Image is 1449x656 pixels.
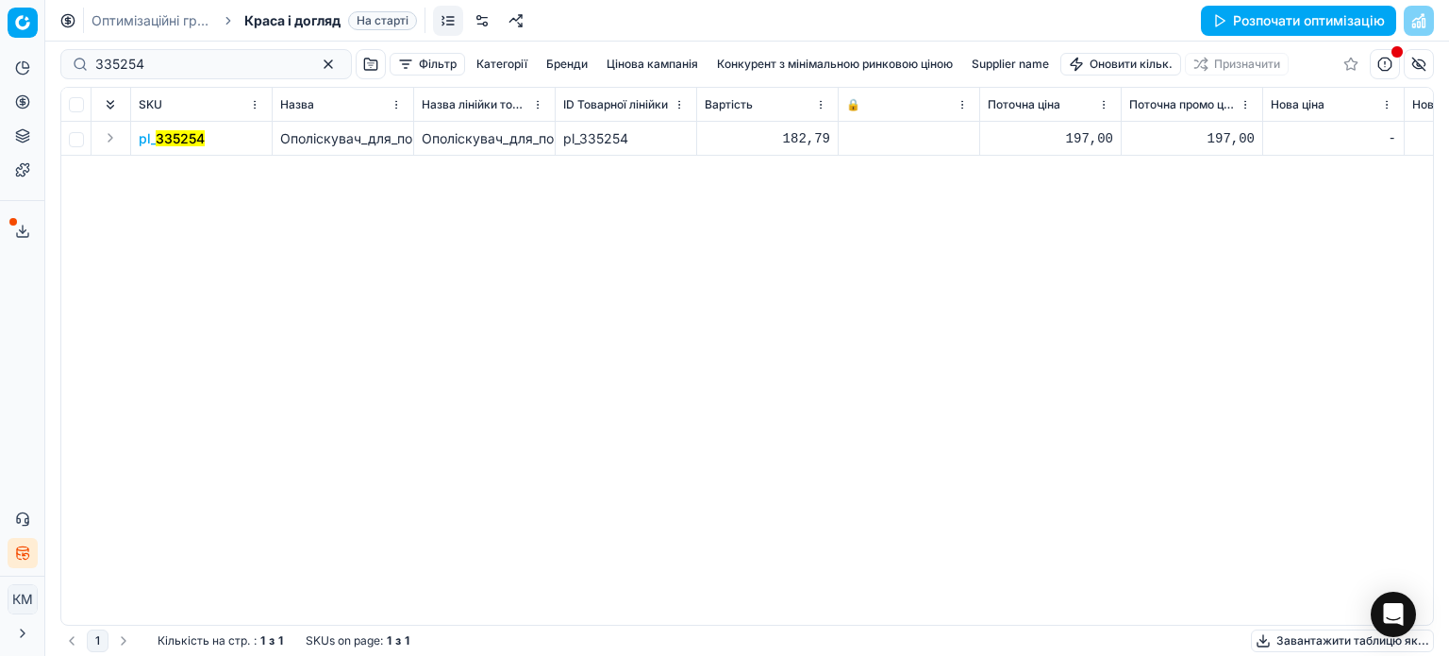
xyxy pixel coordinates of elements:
[92,11,212,30] a: Оптимізаційні групи
[92,11,417,30] nav: breadcrumb
[395,633,401,648] strong: з
[99,93,122,116] button: Expand all
[139,129,205,148] button: pl_335254
[112,630,135,652] button: Go to next page
[139,97,162,112] span: SKU
[156,130,205,146] mark: 335254
[705,129,830,148] div: 182,79
[988,97,1060,112] span: Поточна ціна
[158,633,283,648] div: :
[348,11,417,30] span: На старті
[405,633,409,648] strong: 1
[60,630,135,652] nav: pagination
[1371,592,1416,637] div: Open Intercom Messenger
[422,129,547,148] div: Ополіскувач_для_порожнини_рота_Listerine_Total_Care_500_мл
[1129,97,1236,112] span: Поточна промо ціна
[99,126,122,149] button: Expand
[390,53,465,76] button: Фільтр
[306,633,383,648] span: SKUs on page :
[1251,630,1434,652] button: Завантажити таблицю як...
[422,97,528,112] span: Назва лінійки товарів
[988,129,1113,148] div: 197,00
[87,630,108,652] button: 1
[260,633,265,648] strong: 1
[387,633,391,648] strong: 1
[8,585,37,614] span: КM
[1129,129,1255,148] div: 197,00
[269,633,275,648] strong: з
[539,53,595,76] button: Бренди
[8,584,38,614] button: КM
[563,129,689,148] div: pl_335254
[158,633,250,648] span: Кількість на стр.
[244,11,341,30] span: Краса і догляд
[469,53,535,76] button: Категорії
[846,97,860,112] span: 🔒
[139,129,205,148] span: pl_
[244,11,417,30] span: Краса і доглядНа старті
[709,53,960,76] button: Конкурент з мінімальною ринковою ціною
[705,97,753,112] span: Вартість
[964,53,1057,76] button: Supplier name
[1201,6,1396,36] button: Розпочати оптимізацію
[1060,53,1181,76] button: Оновити кільк.
[1271,129,1396,148] div: -
[1185,53,1289,76] button: Призначити
[1271,97,1324,112] span: Нова ціна
[280,97,314,112] span: Назва
[563,97,668,112] span: ID Товарної лінійки
[280,130,683,146] span: Ополіскувач_для_порожнини_рота_Listerine_Total_Care_500_мл
[60,630,83,652] button: Go to previous page
[278,633,283,648] strong: 1
[599,53,706,76] button: Цінова кампанія
[95,55,302,74] input: Пошук по SKU або назві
